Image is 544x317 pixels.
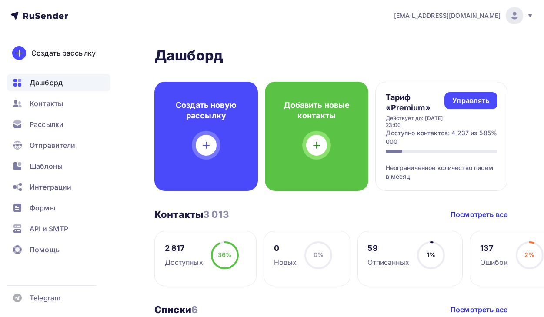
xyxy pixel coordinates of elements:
div: 2 817 [165,243,203,254]
span: Формы [30,203,55,213]
span: Помощь [30,244,60,255]
span: Отправители [30,140,76,150]
h4: Тариф «Premium» [386,92,445,113]
div: Отписанных [367,257,409,267]
span: Интеграции [30,182,71,192]
a: Формы [7,199,110,217]
span: [EMAIL_ADDRESS][DOMAIN_NAME] [394,11,501,20]
a: [EMAIL_ADDRESS][DOMAIN_NAME] [394,7,534,24]
div: 85% [484,129,497,146]
span: Telegram [30,293,60,303]
span: Контакты [30,98,63,109]
div: Создать рассылку [31,48,96,58]
div: 137 [480,243,508,254]
h2: Дашборд [154,47,507,64]
h4: Добавить новые контакты [279,100,354,121]
a: Дашборд [7,74,110,91]
h3: Контакты [154,208,229,220]
span: Рассылки [30,119,63,130]
a: Отправители [7,137,110,154]
span: Шаблоны [30,161,63,171]
a: Посмотреть все [451,209,507,220]
h4: Создать новую рассылку [168,100,244,121]
div: 0 [274,243,297,254]
div: Ошибок [480,257,508,267]
span: 0% [314,251,324,258]
div: Управлять [452,96,489,106]
span: 2% [524,251,534,258]
span: API и SMTP [30,224,68,234]
span: 1% [427,251,435,258]
a: Контакты [7,95,110,112]
div: 59 [367,243,409,254]
span: 36% [218,251,232,258]
a: Шаблоны [7,157,110,175]
div: Новых [274,257,297,267]
div: Доступных [165,257,203,267]
div: Действует до: [DATE] 23:00 [386,115,445,129]
a: Рассылки [7,116,110,133]
div: Доступно контактов: 4 237 из 5 000 [386,129,484,146]
span: 6 [191,304,198,315]
span: Дашборд [30,77,63,88]
div: Неограниченное количество писем в месяц [386,153,497,181]
h3: Списки [154,304,198,316]
span: 3 013 [203,209,229,220]
a: Посмотреть все [451,304,507,315]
